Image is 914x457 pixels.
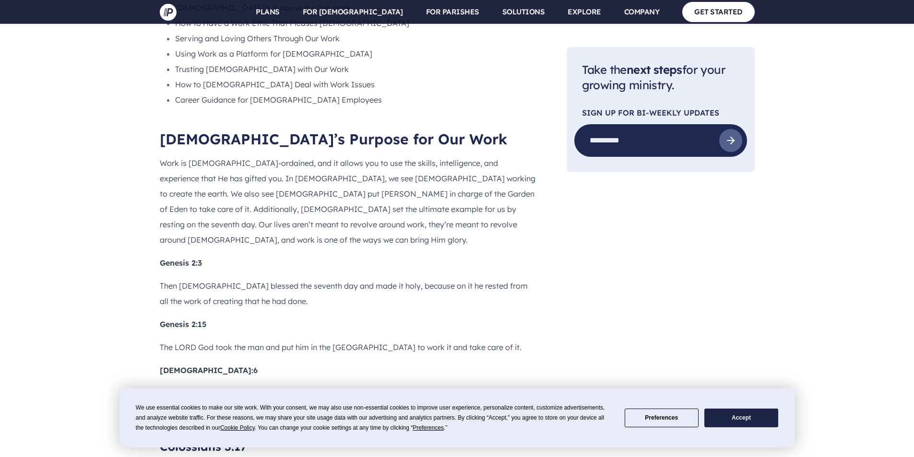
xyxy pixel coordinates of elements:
span: Preferences [413,424,444,431]
p: Sign Up For Bi-Weekly Updates [582,109,739,117]
span: next steps [627,62,682,77]
li: Serving and Loving Others Through Our Work [175,31,536,46]
a: GET STARTED [682,2,755,22]
p: Then [DEMOGRAPHIC_DATA] blessed the seventh day and made it holy, because on it he rested from al... [160,278,536,309]
li: Trusting [DEMOGRAPHIC_DATA] with Our Work [175,61,536,77]
li: Career Guidance for [DEMOGRAPHIC_DATA] Employees [175,92,536,107]
li: How to [DEMOGRAPHIC_DATA] Deal with Work Issues [175,77,536,92]
b: [DEMOGRAPHIC_DATA]:6 [160,365,258,375]
button: Preferences [625,409,699,427]
div: We use essential cookies to make our site work. With your consent, we may also use non-essential ... [136,403,613,433]
div: Cookie Consent Prompt [119,388,795,447]
p: Work hard, but not just to please your masters when they are watching. As slaves of [DEMOGRAPHIC_... [160,386,536,416]
span: Cookie Policy [220,424,255,431]
p: Work is [DEMOGRAPHIC_DATA]-ordained, and it allows you to use the skills, intelligence, and exper... [160,155,536,247]
button: Accept [704,409,778,427]
span: Take the for your growing ministry. [582,62,725,93]
h2: [DEMOGRAPHIC_DATA]’s Purpose for Our Work [160,130,536,148]
b: Genesis 2:15 [160,319,206,329]
p: The LORD God took the man and put him in the [GEOGRAPHIC_DATA] to work it and take care of it. [160,340,536,355]
b: Genesis 2:3 [160,258,202,268]
li: Using Work as a Platform for [DEMOGRAPHIC_DATA] [175,46,536,61]
b: Colossians 3:17 [160,439,247,454]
